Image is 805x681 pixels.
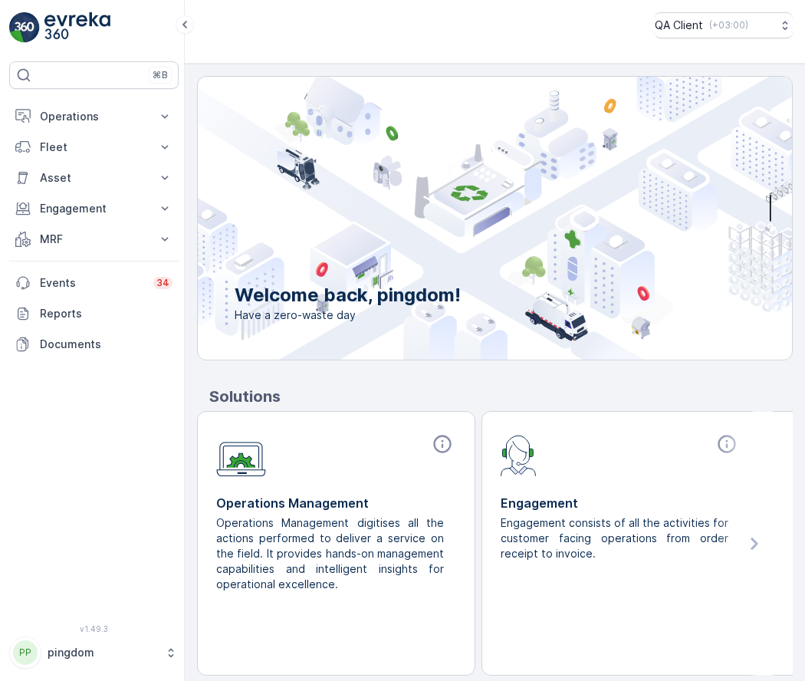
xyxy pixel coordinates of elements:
[655,18,703,33] p: QA Client
[501,494,741,512] p: Engagement
[216,433,266,477] img: module-icon
[40,306,172,321] p: Reports
[40,275,144,291] p: Events
[40,109,148,124] p: Operations
[40,232,148,247] p: MRF
[9,298,179,329] a: Reports
[9,329,179,360] a: Documents
[9,193,179,224] button: Engagement
[9,624,179,633] span: v 1.49.3
[216,515,444,592] p: Operations Management digitises all the actions performed to deliver a service on the field. It p...
[13,640,38,665] div: PP
[709,19,748,31] p: ( +03:00 )
[40,140,148,155] p: Fleet
[501,515,728,561] p: Engagement consists of all the activities for customer facing operations from order receipt to in...
[129,77,792,360] img: city illustration
[9,12,40,43] img: logo
[40,201,148,216] p: Engagement
[235,308,461,323] span: Have a zero-waste day
[9,637,179,669] button: PPpingdom
[156,277,169,289] p: 34
[501,433,537,476] img: module-icon
[9,101,179,132] button: Operations
[209,385,793,408] p: Solutions
[235,283,461,308] p: Welcome back, pingdom!
[48,645,157,660] p: pingdom
[9,163,179,193] button: Asset
[9,268,179,298] a: Events34
[9,132,179,163] button: Fleet
[655,12,793,38] button: QA Client(+03:00)
[44,12,110,43] img: logo_light-DOdMpM7g.png
[9,224,179,255] button: MRF
[40,337,172,352] p: Documents
[216,494,456,512] p: Operations Management
[153,69,168,81] p: ⌘B
[40,170,148,186] p: Asset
